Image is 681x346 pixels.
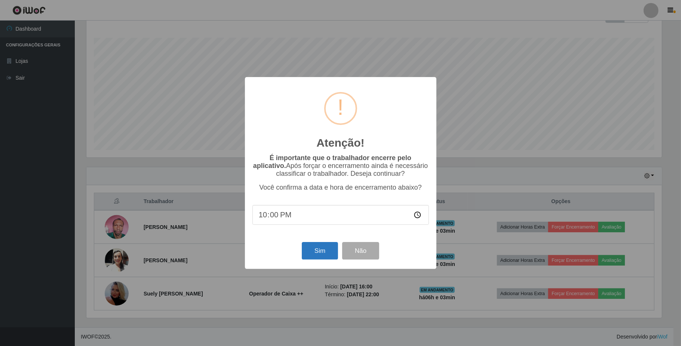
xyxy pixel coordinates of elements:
button: Sim [302,242,338,260]
button: Não [342,242,379,260]
p: Após forçar o encerramento ainda é necessário classificar o trabalhador. Deseja continuar? [252,154,429,178]
b: É importante que o trabalhador encerre pelo aplicativo. [253,154,411,169]
p: Você confirma a data e hora de encerramento abaixo? [252,184,429,192]
h2: Atenção! [316,136,364,150]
